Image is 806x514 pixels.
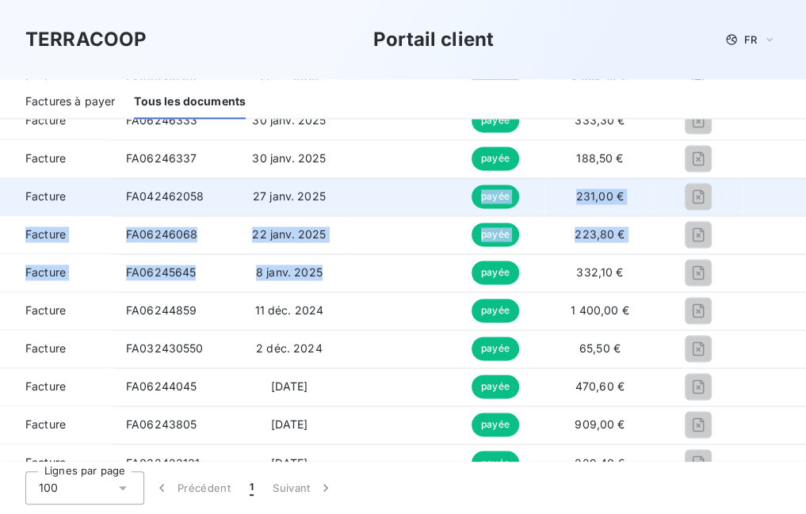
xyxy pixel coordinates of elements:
span: 332,10 € [576,265,623,279]
span: 333,30 € [575,113,625,127]
span: FA042462058 [126,189,204,203]
span: payée [472,147,519,170]
span: FA032423131 [126,455,201,469]
button: 1 [240,471,263,504]
span: 65,50 € [579,341,621,355]
span: Facture [13,227,101,242]
span: 231,00 € [576,189,624,203]
span: FA06245645 [126,265,197,279]
span: 8 janv. 2025 [256,265,323,279]
h3: TERRACOOP [25,25,147,54]
span: payée [472,223,519,246]
span: 30 janv. 2025 [252,113,326,127]
span: FA06243805 [126,417,197,431]
span: payée [472,185,519,208]
span: payée [472,413,519,436]
span: payée [472,299,519,322]
span: Facture [13,303,101,318]
span: payée [472,451,519,474]
span: FA032430550 [126,341,204,355]
span: Facture [13,455,101,470]
h3: Portail client [373,25,494,54]
span: payée [472,261,519,284]
span: payée [472,375,519,398]
span: 1 [250,480,254,496]
span: 188,50 € [576,151,623,165]
span: FA06246333 [126,113,198,127]
span: Facture [13,341,101,356]
span: 909,00 € [575,417,625,431]
span: Facture [13,417,101,432]
span: Facture [13,150,101,166]
button: Précédent [144,471,240,504]
span: [DATE] [270,417,308,431]
span: Facture [13,112,101,128]
span: [DATE] [270,379,308,393]
div: Factures à payer [25,86,115,119]
span: 1 400,00 € [571,303,629,317]
span: FA06244859 [126,303,197,317]
span: FA06244045 [126,379,197,393]
span: 22 janv. 2025 [252,227,326,241]
span: 100 [39,480,58,496]
span: 27 janv. 2025 [253,189,326,203]
div: Tous les documents [134,86,246,119]
span: 11 déc. 2024 [254,303,323,317]
button: Suivant [263,471,343,504]
span: payée [472,337,519,360]
span: Facture [13,188,101,204]
span: FR [744,33,757,46]
span: 2 déc. 2024 [256,341,323,355]
span: payée [472,109,519,132]
span: Facture [13,379,101,394]
span: 223,80 € [575,227,625,241]
span: 470,60 € [575,379,625,393]
span: [DATE] [270,455,308,469]
span: FA06246337 [126,151,197,165]
span: 30 janv. 2025 [252,151,326,165]
span: Facture [13,265,101,280]
span: FA06246068 [126,227,198,241]
span: 229,40 € [575,455,625,469]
